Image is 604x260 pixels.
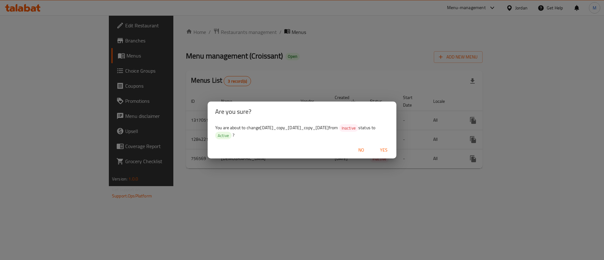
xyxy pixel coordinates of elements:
span: Active [215,133,232,139]
h2: Are you sure? [215,107,389,117]
span: Inactive [339,125,358,131]
div: Inactive [339,124,358,132]
span: Yes [376,146,391,154]
button: No [351,144,371,156]
span: No [354,146,369,154]
button: Yes [374,144,394,156]
div: Active [215,132,232,139]
span: You are about to change [DATE]_copy_[DATE]_copy_[DATE] from status to ? [215,124,375,139]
